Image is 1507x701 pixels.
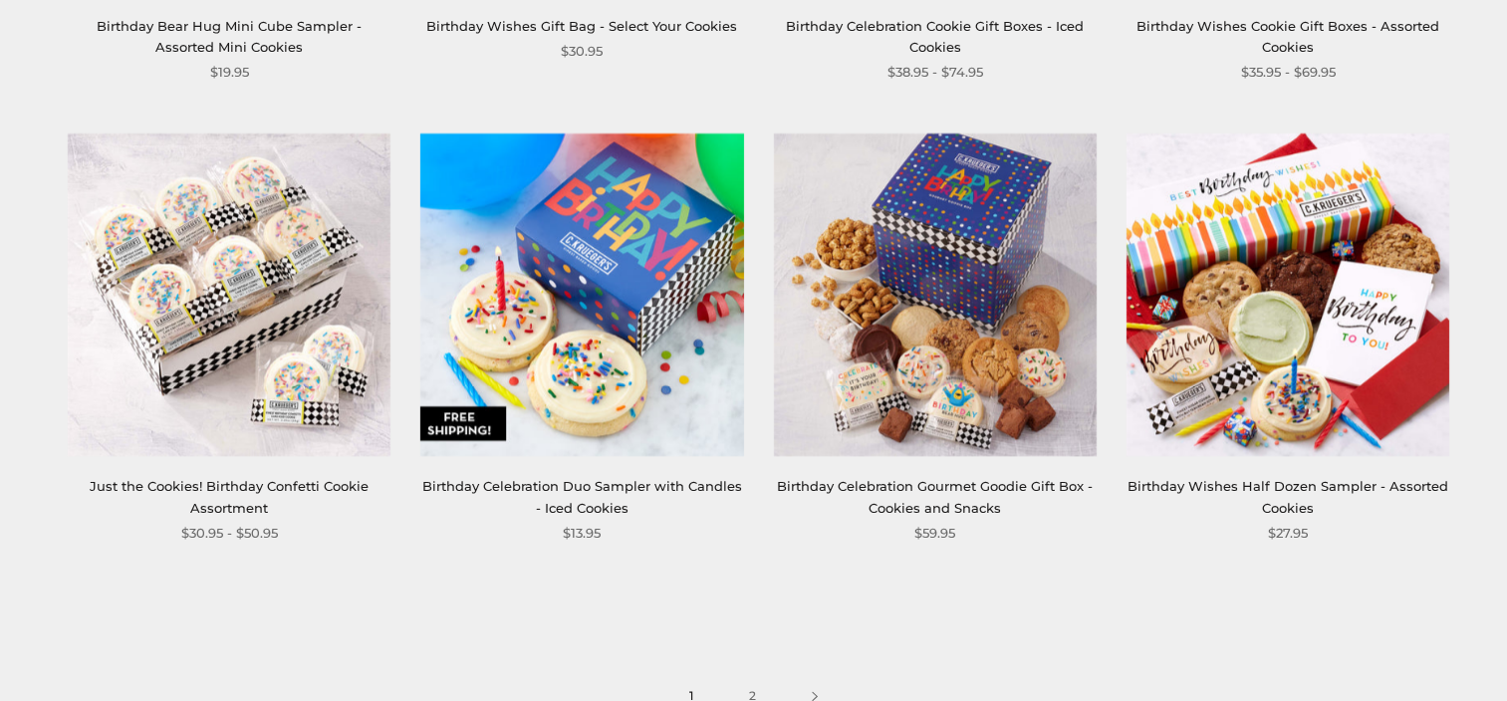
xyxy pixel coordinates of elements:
[426,18,737,34] a: Birthday Wishes Gift Bag - Select Your Cookies
[420,133,743,456] img: Birthday Celebration Duo Sampler with Candles - Iced Cookies
[786,18,1084,55] a: Birthday Celebration Cookie Gift Boxes - Iced Cookies
[180,523,277,544] span: $30.95 - $50.95
[16,625,206,685] iframe: Sign Up via Text for Offers
[561,41,603,62] span: $30.95
[777,478,1093,515] a: Birthday Celebration Gourmet Goodie Gift Box - Cookies and Snacks
[1128,478,1448,515] a: Birthday Wishes Half Dozen Sampler - Assorted Cookies
[1268,523,1308,544] span: $27.95
[1240,62,1335,83] span: $35.95 - $69.95
[1136,18,1439,55] a: Birthday Wishes Cookie Gift Boxes - Assorted Cookies
[68,133,390,456] img: Just the Cookies! Birthday Confetti Cookie Assortment
[887,62,983,83] span: $38.95 - $74.95
[90,478,369,515] a: Just the Cookies! Birthday Confetti Cookie Assortment
[97,18,362,55] a: Birthday Bear Hug Mini Cube Sampler - Assorted Mini Cookies
[563,523,601,544] span: $13.95
[914,523,955,544] span: $59.95
[422,478,742,515] a: Birthday Celebration Duo Sampler with Candles - Iced Cookies
[773,133,1096,456] img: Birthday Celebration Gourmet Goodie Gift Box - Cookies and Snacks
[209,62,248,83] span: $19.95
[1127,133,1449,456] img: Birthday Wishes Half Dozen Sampler - Assorted Cookies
